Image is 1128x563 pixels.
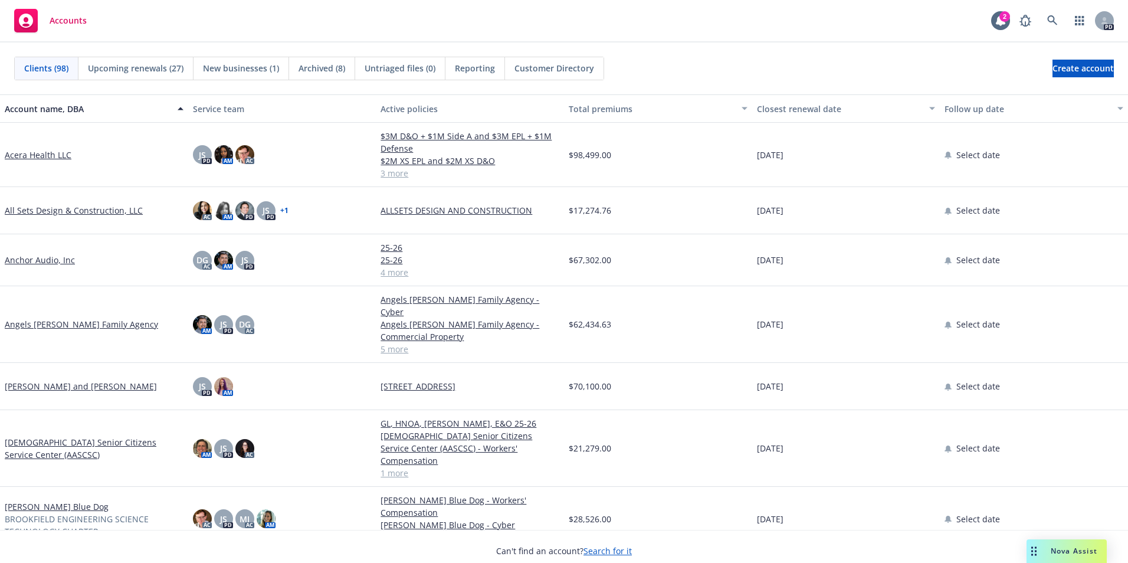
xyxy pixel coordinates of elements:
span: JS [199,149,206,161]
span: [DATE] [757,513,783,525]
span: JS [263,204,270,217]
a: [DEMOGRAPHIC_DATA] Senior Citizens Service Center (AASCSC) - Workers' Compensation [381,430,559,467]
span: JS [220,318,227,330]
a: 1 more [381,467,559,479]
span: Select date [956,513,1000,525]
a: [DEMOGRAPHIC_DATA] Senior Citizens Service Center (AASCSC) [5,436,183,461]
a: Switch app [1068,9,1091,32]
img: photo [235,439,254,458]
span: [DATE] [757,254,783,266]
span: [DATE] [757,442,783,454]
a: 5 more [381,343,559,355]
span: JS [220,442,227,454]
img: photo [235,145,254,164]
div: 2 [999,11,1010,22]
a: Angels [PERSON_NAME] Family Agency - Commercial Property [381,318,559,343]
span: [DATE] [757,149,783,161]
span: Untriaged files (0) [365,62,435,74]
a: 25-26 [381,254,559,266]
img: photo [214,251,233,270]
span: $98,499.00 [569,149,611,161]
button: Service team [188,94,376,123]
span: $62,434.63 [569,318,611,330]
span: [DATE] [757,204,783,217]
span: JS [220,513,227,525]
button: Closest renewal date [752,94,940,123]
div: Total premiums [569,103,734,115]
span: Select date [956,149,1000,161]
div: Service team [193,103,372,115]
button: Active policies [376,94,564,123]
span: Reporting [455,62,495,74]
a: Angels [PERSON_NAME] Family Agency - Cyber [381,293,559,318]
span: [DATE] [757,318,783,330]
img: photo [214,377,233,396]
a: $2M XS EPL and $2M XS D&O [381,155,559,167]
a: Create account [1052,60,1114,77]
img: photo [193,315,212,334]
a: 25-26 [381,241,559,254]
div: Drag to move [1027,539,1041,563]
img: photo [193,439,212,458]
span: DG [239,318,251,330]
a: $3M D&O + $1M Side A and $3M EPL + $1M Defense [381,130,559,155]
a: [PERSON_NAME] Blue Dog - Workers' Compensation [381,494,559,519]
img: photo [193,201,212,220]
a: Acera Health LLC [5,149,71,161]
a: [STREET_ADDRESS] [381,380,559,392]
span: $28,526.00 [569,513,611,525]
span: $70,100.00 [569,380,611,392]
img: photo [214,145,233,164]
span: $21,279.00 [569,442,611,454]
a: All Sets Design & Construction, LLC [5,204,143,217]
span: Clients (98) [24,62,68,74]
a: [PERSON_NAME] Blue Dog - Cyber [381,519,559,531]
span: [DATE] [757,380,783,392]
span: $17,274.76 [569,204,611,217]
span: BROOKFIELD ENGINEERING SCIENCE TECHNOLOGY CHARTER [5,513,183,538]
span: MJ [240,513,250,525]
span: DG [196,254,208,266]
a: GL, HNOA, [PERSON_NAME], E&O 25-26 [381,417,559,430]
a: Search for it [583,545,632,557]
a: [PERSON_NAME] Blue Dog [5,500,109,513]
a: Anchor Audio, Inc [5,254,75,266]
img: photo [235,201,254,220]
span: Can't find an account? [496,545,632,557]
span: Select date [956,204,1000,217]
a: + 1 [280,207,288,214]
div: Account name, DBA [5,103,170,115]
span: Nova Assist [1051,546,1097,556]
span: Customer Directory [514,62,594,74]
a: Report a Bug [1014,9,1037,32]
span: JS [199,380,206,392]
span: Select date [956,380,1000,392]
button: Follow up date [940,94,1128,123]
span: Accounts [50,16,87,25]
span: JS [241,254,248,266]
div: Closest renewal date [757,103,923,115]
img: photo [214,201,233,220]
span: Archived (8) [299,62,345,74]
a: Search [1041,9,1064,32]
img: photo [193,509,212,528]
button: Nova Assist [1027,539,1107,563]
a: 4 more [381,266,559,279]
span: $67,302.00 [569,254,611,266]
div: Active policies [381,103,559,115]
button: Total premiums [564,94,752,123]
img: photo [257,509,276,528]
span: Select date [956,254,1000,266]
span: Select date [956,442,1000,454]
div: Follow up date [945,103,1110,115]
span: Upcoming renewals (27) [88,62,183,74]
a: Angels [PERSON_NAME] Family Agency [5,318,158,330]
a: ALLSETS DESIGN AND CONSTRUCTION [381,204,559,217]
span: New businesses (1) [203,62,279,74]
a: [PERSON_NAME] and [PERSON_NAME] [5,380,157,392]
